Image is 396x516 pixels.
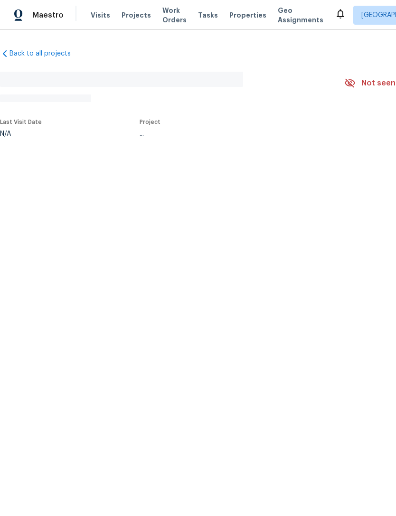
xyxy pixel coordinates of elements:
[122,10,151,20] span: Projects
[198,12,218,19] span: Tasks
[278,6,323,25] span: Geo Assignments
[91,10,110,20] span: Visits
[140,119,160,125] span: Project
[32,10,64,20] span: Maestro
[140,131,322,137] div: ...
[229,10,266,20] span: Properties
[162,6,187,25] span: Work Orders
